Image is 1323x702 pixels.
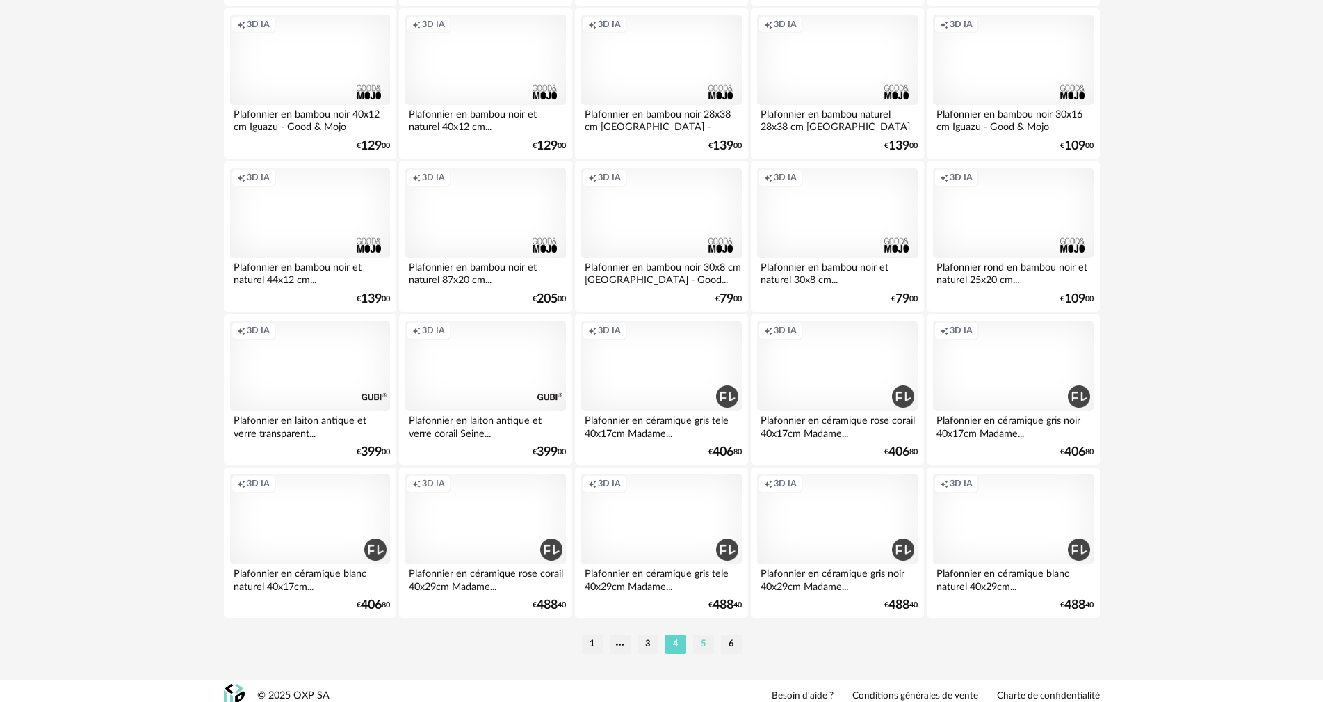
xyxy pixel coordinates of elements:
span: 79 [895,294,909,304]
div: € 80 [357,600,390,610]
div: € 00 [533,294,566,304]
span: Creation icon [588,478,596,489]
div: Plafonnier en bambou naturel 28x38 cm [GEOGRAPHIC_DATA] -... [757,105,917,133]
span: 205 [537,294,558,304]
span: 129 [537,141,558,151]
span: 3D IA [598,325,621,336]
span: 3D IA [598,478,621,489]
a: Creation icon 3D IA Plafonnier en bambou noir et naturel 40x12 cm... €12900 [399,8,571,159]
span: 406 [713,447,733,457]
a: Creation icon 3D IA Plafonnier en bambou noir et naturel 30x8 cm... €7900 [751,161,923,312]
li: 4 [665,635,686,654]
div: € 00 [357,447,390,457]
div: Plafonnier en bambou noir 28x38 cm [GEOGRAPHIC_DATA] - Good... [581,105,741,133]
div: Plafonnier rond en bambou noir et naturel 25x20 cm... [933,258,1093,286]
div: € 80 [1060,447,1094,457]
a: Creation icon 3D IA Plafonnier en laiton antique et verre corail Seine... €39900 [399,314,571,465]
li: 1 [582,635,603,654]
div: € 00 [533,141,566,151]
a: Creation icon 3D IA Plafonnier en céramique gris tele 40x17cm Madame... €40680 [575,314,747,465]
li: 5 [693,635,714,654]
div: Plafonnier en céramique rose corail 40x17cm Madame... [757,411,917,439]
div: € 80 [708,447,742,457]
span: Creation icon [940,19,948,30]
a: Creation icon 3D IA Plafonnier en céramique gris tele 40x29cm Madame... €48840 [575,468,747,618]
span: Creation icon [940,172,948,183]
span: 3D IA [950,325,973,336]
a: Creation icon 3D IA Plafonnier en céramique gris noir 40x29cm Madame... €48840 [751,468,923,618]
span: Creation icon [764,325,772,336]
div: € 00 [357,294,390,304]
a: Creation icon 3D IA Plafonnier en bambou noir 30x8 cm [GEOGRAPHIC_DATA] - Good... €7900 [575,161,747,312]
span: 3D IA [774,325,797,336]
span: 3D IA [247,19,270,30]
div: Plafonnier en bambou noir et naturel 40x12 cm... [405,105,565,133]
span: 3D IA [950,172,973,183]
span: 3D IA [247,325,270,336]
span: Creation icon [764,172,772,183]
span: 3D IA [774,19,797,30]
span: Creation icon [764,19,772,30]
span: Creation icon [764,478,772,489]
span: 3D IA [598,19,621,30]
a: Creation icon 3D IA Plafonnier en bambou noir et naturel 44x12 cm... €13900 [224,161,396,312]
div: Plafonnier en céramique gris tele 40x29cm Madame... [581,564,741,592]
div: € 80 [884,447,918,457]
span: Creation icon [588,325,596,336]
span: 129 [361,141,382,151]
div: € 00 [1060,141,1094,151]
span: 488 [713,600,733,610]
a: Creation icon 3D IA Plafonnier en céramique blanc naturel 40x29cm... €48840 [927,468,1099,618]
a: Creation icon 3D IA Plafonnier en bambou noir 40x12 cm Iguazu - Good & Mojo €12900 [224,8,396,159]
div: Plafonnier en bambou noir et naturel 30x8 cm... [757,258,917,286]
div: € 00 [884,141,918,151]
span: Creation icon [237,19,245,30]
div: Plafonnier en bambou noir 40x12 cm Iguazu - Good & Mojo [230,105,390,133]
a: Creation icon 3D IA Plafonnier en bambou noir 30x16 cm Iguazu - Good & Mojo €10900 [927,8,1099,159]
span: 139 [888,141,909,151]
li: 3 [638,635,658,654]
div: € 00 [708,141,742,151]
div: € 00 [891,294,918,304]
span: 3D IA [422,19,445,30]
span: Creation icon [940,478,948,489]
div: € 00 [1060,294,1094,304]
div: Plafonnier en laiton antique et verre corail Seine... [405,411,565,439]
span: Creation icon [412,19,421,30]
div: € 40 [533,600,566,610]
div: Plafonnier en céramique gris tele 40x17cm Madame... [581,411,741,439]
span: Creation icon [588,19,596,30]
a: Creation icon 3D IA Plafonnier en bambou noir 28x38 cm [GEOGRAPHIC_DATA] - Good... €13900 [575,8,747,159]
span: 488 [537,600,558,610]
a: Creation icon 3D IA Plafonnier en céramique rose corail 40x17cm Madame... €40680 [751,314,923,465]
a: Creation icon 3D IA Plafonnier en laiton antique et verre transparent... €39900 [224,314,396,465]
span: 3D IA [422,478,445,489]
span: Creation icon [412,172,421,183]
li: 6 [721,635,742,654]
span: 3D IA [422,172,445,183]
div: Plafonnier en bambou noir 30x8 cm [GEOGRAPHIC_DATA] - Good... [581,258,741,286]
span: 139 [361,294,382,304]
span: 399 [537,447,558,457]
div: Plafonnier en céramique blanc naturel 40x17cm... [230,564,390,592]
span: Creation icon [940,325,948,336]
div: Plafonnier en céramique gris noir 40x29cm Madame... [757,564,917,592]
span: 3D IA [598,172,621,183]
span: 406 [888,447,909,457]
div: € 00 [533,447,566,457]
a: Creation icon 3D IA Plafonnier en bambou noir et naturel 87x20 cm... €20500 [399,161,571,312]
span: 488 [888,600,909,610]
span: Creation icon [412,325,421,336]
span: 109 [1064,294,1085,304]
a: Creation icon 3D IA Plafonnier rond en bambou noir et naturel 25x20 cm... €10900 [927,161,1099,312]
span: 399 [361,447,382,457]
span: Creation icon [588,172,596,183]
div: Plafonnier en laiton antique et verre transparent... [230,411,390,439]
span: 406 [361,600,382,610]
div: Plafonnier en bambou noir 30x16 cm Iguazu - Good & Mojo [933,105,1093,133]
span: 3D IA [247,172,270,183]
span: 3D IA [422,325,445,336]
span: Creation icon [237,172,245,183]
a: Creation icon 3D IA Plafonnier en céramique rose corail 40x29cm Madame... €48840 [399,468,571,618]
span: 79 [720,294,733,304]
